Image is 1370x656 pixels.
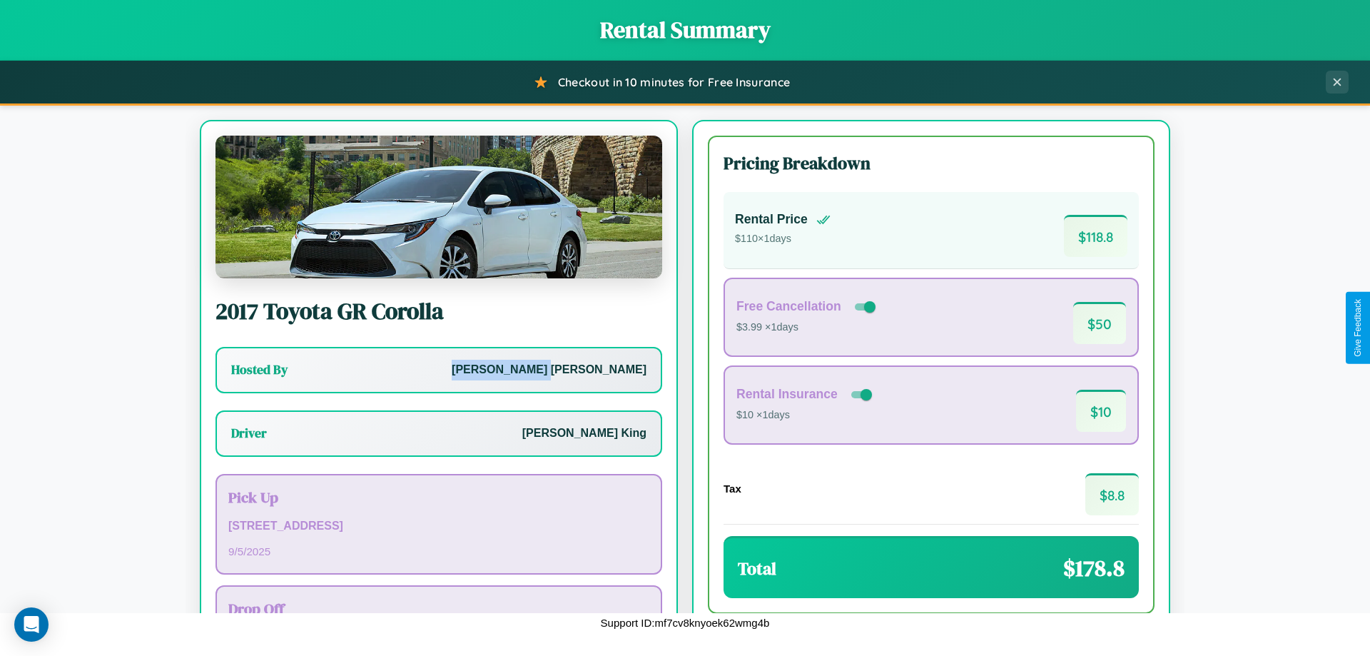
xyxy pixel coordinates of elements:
span: $ 178.8 [1063,552,1125,584]
span: $ 50 [1073,302,1126,344]
h4: Tax [724,483,741,495]
h4: Rental Insurance [736,387,838,402]
div: Open Intercom Messenger [14,607,49,642]
img: Toyota GR Corolla [215,136,662,278]
p: Support ID: mf7cv8knyoek62wmg4b [601,613,770,632]
span: $ 10 [1076,390,1126,432]
div: Give Feedback [1353,299,1363,357]
p: [STREET_ADDRESS] [228,516,649,537]
span: $ 8.8 [1085,473,1139,515]
h3: Pick Up [228,487,649,508]
h1: Rental Summary [14,14,1356,46]
h3: Total [738,557,776,580]
h3: Hosted By [231,361,288,378]
h4: Free Cancellation [736,299,841,314]
p: [PERSON_NAME] King [522,423,646,444]
h2: 2017 Toyota GR Corolla [215,296,662,327]
p: 9 / 5 / 2025 [228,542,649,561]
h4: Rental Price [735,212,808,227]
span: Checkout in 10 minutes for Free Insurance [558,75,790,89]
h3: Drop Off [228,598,649,619]
p: $3.99 × 1 days [736,318,878,337]
span: $ 118.8 [1064,215,1127,257]
p: $10 × 1 days [736,406,875,425]
h3: Driver [231,425,267,442]
p: [PERSON_NAME] [PERSON_NAME] [452,360,646,380]
h3: Pricing Breakdown [724,151,1139,175]
p: $ 110 × 1 days [735,230,831,248]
